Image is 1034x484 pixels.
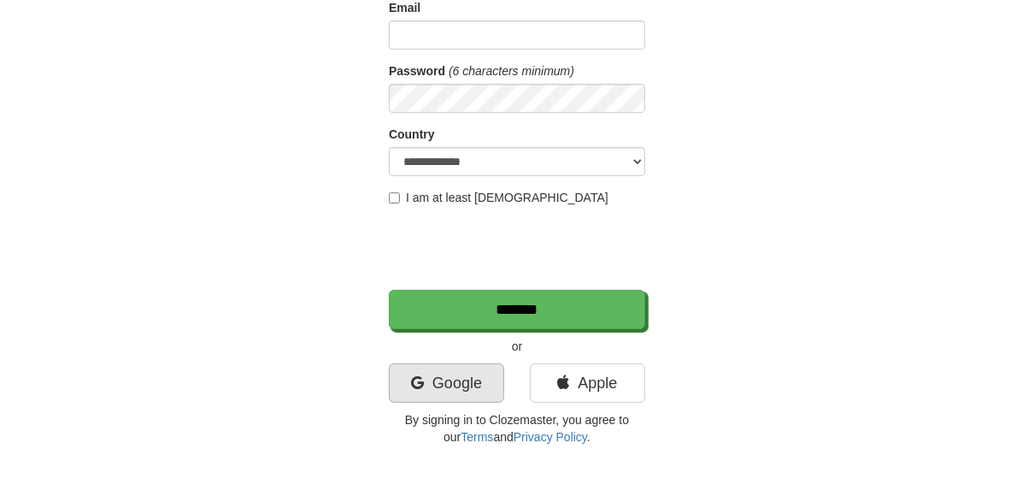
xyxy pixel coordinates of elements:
[389,192,400,204] input: I am at least [DEMOGRAPHIC_DATA]
[461,430,493,444] a: Terms
[389,338,645,355] p: or
[389,215,649,281] iframe: reCAPTCHA
[389,189,608,206] label: I am at least [DEMOGRAPHIC_DATA]
[389,411,645,446] p: By signing in to Clozemaster, you agree to our and .
[389,62,445,80] label: Password
[514,430,587,444] a: Privacy Policy
[530,363,645,403] a: Apple
[389,126,435,143] label: Country
[389,363,504,403] a: Google
[449,64,574,78] em: (6 characters minimum)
